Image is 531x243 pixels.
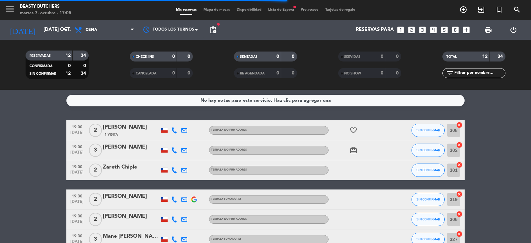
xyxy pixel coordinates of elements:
span: print [484,26,492,34]
span: 2 [89,164,102,177]
span: SENTADAS [240,55,258,59]
span: Tarjetas de regalo [322,8,359,12]
strong: 0 [83,63,87,68]
div: [PERSON_NAME] [103,192,159,201]
span: Mis reservas [173,8,200,12]
strong: 0 [396,71,400,75]
span: SIN CONFIRMAR [30,72,56,75]
i: filter_list [446,69,454,77]
span: CONFIRMADA [30,64,52,68]
i: cancel [456,142,463,148]
img: google-logo.png [191,196,197,202]
span: [DATE] [69,150,85,158]
span: RESERVADAS [30,54,51,58]
strong: 0 [172,71,175,75]
i: power_settings_new [509,26,517,34]
strong: 0 [68,63,71,68]
span: 19:00 [69,123,85,130]
span: [DATE] [69,219,85,227]
strong: 0 [276,71,279,75]
i: add_circle_outline [459,6,467,14]
strong: 0 [381,71,383,75]
i: add_box [462,26,471,34]
i: looks_two [407,26,416,34]
span: SIN CONFIRMAR [417,168,440,172]
span: 19:00 [69,143,85,150]
span: Terraza Fumadores [211,238,242,240]
strong: 12 [65,53,71,58]
strong: 34 [81,71,87,76]
i: cancel [456,211,463,217]
span: Terraza no fumadores [211,129,247,131]
span: fiber_manual_record [293,5,297,9]
span: 19:30 [69,192,85,199]
span: pending_actions [209,26,217,34]
i: cancel [456,191,463,197]
span: 2 [89,213,102,226]
span: [DATE] [69,170,85,178]
i: card_giftcard [349,146,357,154]
span: 2 [89,124,102,137]
span: Disponibilidad [233,8,265,12]
strong: 34 [81,53,87,58]
span: SIN CONFIRMAR [417,148,440,152]
span: SIN CONFIRMAR [417,197,440,201]
span: [DATE] [69,130,85,138]
div: No hay notas para este servicio. Haz clic para agregar una [200,97,331,104]
div: [PERSON_NAME] [103,212,159,221]
span: 1 Visita [105,132,118,137]
span: Reservas para [356,27,394,33]
i: menu [5,4,15,14]
i: looks_5 [440,26,449,34]
div: [PERSON_NAME] [103,123,159,132]
i: looks_6 [451,26,460,34]
div: LOG OUT [501,20,526,40]
i: looks_4 [429,26,438,34]
span: 3 [89,144,102,157]
strong: 0 [381,54,383,59]
span: fiber_manual_record [216,22,220,26]
span: SIN CONFIRMAR [417,128,440,132]
i: arrow_drop_down [62,26,70,34]
span: CHECK INS [136,55,154,59]
strong: 34 [497,54,504,59]
span: 19:30 [69,212,85,219]
i: search [513,6,521,14]
span: SERVIDAS [344,55,360,59]
strong: 0 [188,54,191,59]
span: Mapa de mesas [200,8,233,12]
span: 2 [89,193,102,206]
div: [PERSON_NAME] [103,143,159,152]
span: SIN CONFIRMAR [417,217,440,221]
span: Terraza Fumadores [211,198,242,200]
strong: 0 [276,54,279,59]
div: Zareth Chiple [103,163,159,172]
i: [DATE] [5,23,40,37]
strong: 0 [292,54,296,59]
span: TOTAL [446,55,457,59]
i: cancel [456,162,463,168]
div: martes 7. octubre - 17:05 [20,10,71,17]
i: exit_to_app [477,6,485,14]
i: looks_one [396,26,405,34]
span: RE AGENDADA [240,72,265,75]
div: Beasty Butchers [20,3,71,10]
strong: 12 [65,71,71,76]
strong: 0 [292,71,296,75]
span: Cena [86,28,97,32]
strong: 0 [172,54,175,59]
span: [DATE] [69,199,85,207]
i: cancel [456,122,463,128]
button: SIN CONFIRMAR [412,144,445,157]
span: Lista de Espera [265,8,297,12]
span: SIN CONFIRMAR [417,237,440,241]
button: SIN CONFIRMAR [412,124,445,137]
span: Terraza no fumadores [211,149,247,151]
span: Terraza no fumadores [211,218,247,220]
strong: 0 [396,54,400,59]
strong: 0 [188,71,191,75]
button: SIN CONFIRMAR [412,164,445,177]
button: menu [5,4,15,16]
strong: 12 [482,54,488,59]
span: 19:00 [69,163,85,170]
